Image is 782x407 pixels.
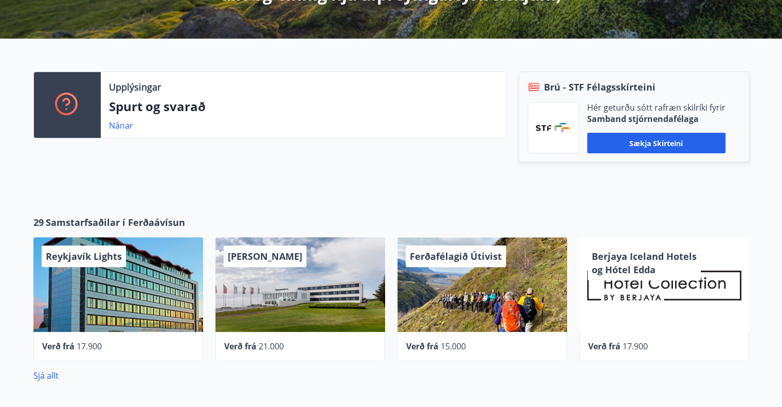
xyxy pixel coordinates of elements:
[109,80,161,94] p: Upplýsingar
[588,341,621,352] span: Verð frá
[587,102,725,113] p: Hér geturðu sótt rafræn skilríki fyrir
[441,341,466,352] span: 15.000
[109,98,498,115] p: Spurt og svarað
[544,80,656,94] span: Brú - STF Félagsskírteini
[46,250,122,262] span: Reykjavík Lights
[33,370,59,381] a: Sjá allt
[46,216,185,229] span: Samstarfsaðilar í Ferðaávísun
[42,341,75,352] span: Verð frá
[410,250,502,262] span: Ferðafélagið Útivist
[224,341,257,352] span: Verð frá
[536,123,571,132] img: vjCaq2fThgY3EUYqSgpjEiBg6WP39ov69hlhuPVN.png
[228,250,302,262] span: [PERSON_NAME]
[592,250,697,276] span: Berjaya Iceland Hotels og Hótel Edda
[259,341,284,352] span: 21.000
[33,216,44,229] span: 29
[587,133,725,153] button: Sækja skírteini
[587,113,725,125] p: Samband stjórnendafélaga
[109,120,133,131] a: Nánar
[77,341,102,352] span: 17.900
[406,341,439,352] span: Verð frá
[623,341,648,352] span: 17.900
